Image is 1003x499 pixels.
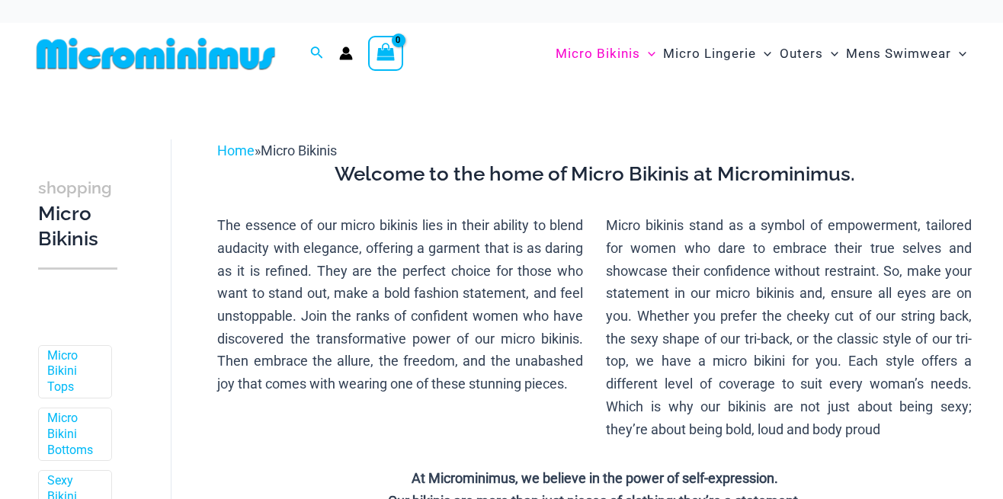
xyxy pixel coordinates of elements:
[606,214,972,440] p: Micro bikinis stand as a symbol of empowerment, tailored for women who dare to embrace their true...
[552,30,659,77] a: Micro BikinisMenu ToggleMenu Toggle
[339,46,353,60] a: Account icon link
[217,162,972,187] h3: Welcome to the home of Micro Bikinis at Microminimus.
[217,142,337,158] span: »
[556,34,640,73] span: Micro Bikinis
[640,34,655,73] span: Menu Toggle
[663,34,756,73] span: Micro Lingerie
[217,214,583,395] p: The essence of our micro bikinis lies in their ability to blend audacity with elegance, offering ...
[47,411,100,458] a: Micro Bikini Bottoms
[30,37,281,71] img: MM SHOP LOGO FLAT
[368,36,403,71] a: View Shopping Cart, empty
[842,30,970,77] a: Mens SwimwearMenu ToggleMenu Toggle
[776,30,842,77] a: OutersMenu ToggleMenu Toggle
[550,28,973,79] nav: Site Navigation
[412,470,778,486] strong: At Microminimus, we believe in the power of self-expression.
[823,34,838,73] span: Menu Toggle
[310,44,324,63] a: Search icon link
[217,142,255,158] a: Home
[659,30,775,77] a: Micro LingerieMenu ToggleMenu Toggle
[951,34,966,73] span: Menu Toggle
[756,34,771,73] span: Menu Toggle
[38,178,112,197] span: shopping
[38,174,117,252] h3: Micro Bikinis
[846,34,951,73] span: Mens Swimwear
[47,348,100,395] a: Micro Bikini Tops
[261,142,337,158] span: Micro Bikinis
[780,34,823,73] span: Outers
